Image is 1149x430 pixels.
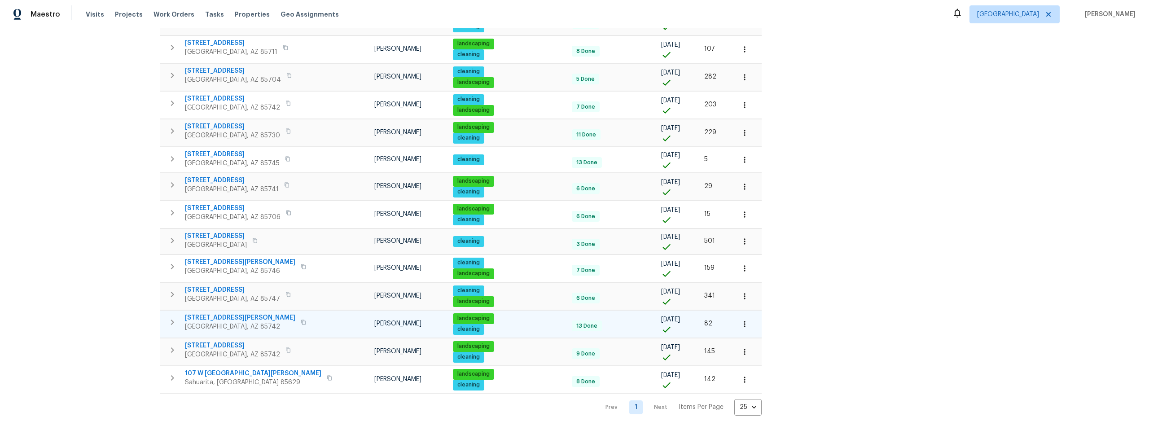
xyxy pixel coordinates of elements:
span: landscaping [454,315,493,322]
span: [PERSON_NAME] [374,156,421,162]
span: Maestro [31,10,60,19]
span: [PERSON_NAME] [374,46,421,52]
span: landscaping [454,298,493,305]
span: 5 [704,156,708,162]
span: [PERSON_NAME] [374,320,421,327]
span: 82 [704,320,712,327]
span: [PERSON_NAME] [374,129,421,136]
div: 25 [734,395,762,419]
span: [STREET_ADDRESS] [185,122,280,131]
span: [PERSON_NAME] [374,183,421,189]
span: [DATE] [661,234,680,240]
span: 203 [704,101,716,108]
span: 9 Done [573,350,599,358]
span: landscaping [454,40,493,48]
span: [STREET_ADDRESS] [185,94,280,103]
span: [STREET_ADDRESS] [185,341,280,350]
span: [STREET_ADDRESS] [185,204,281,213]
span: 3 Done [573,241,599,248]
span: landscaping [454,123,493,131]
span: [STREET_ADDRESS][PERSON_NAME] [185,313,295,322]
span: Tasks [205,11,224,18]
a: Goto page 1 [629,400,643,414]
span: 6 Done [573,185,599,193]
span: [DATE] [661,316,680,323]
span: [STREET_ADDRESS] [185,39,277,48]
span: [PERSON_NAME] [374,101,421,108]
span: Geo Assignments [281,10,339,19]
span: landscaping [454,106,493,114]
span: [PERSON_NAME] [1081,10,1136,19]
span: cleaning [454,216,483,224]
span: [DATE] [661,372,680,378]
span: 341 [704,293,715,299]
span: 7 Done [573,103,599,111]
span: 11 Done [573,131,600,139]
span: 8 Done [573,48,599,55]
span: Projects [115,10,143,19]
span: [GEOGRAPHIC_DATA] [185,241,247,250]
span: [DATE] [661,152,680,158]
span: 15 [704,211,710,217]
span: 6 Done [573,213,599,220]
span: [PERSON_NAME] [374,74,421,80]
span: 7 Done [573,267,599,274]
span: [DATE] [661,344,680,351]
span: cleaning [454,381,483,389]
span: [DATE] [661,42,680,48]
nav: Pagination Navigation [597,399,762,416]
span: cleaning [454,287,483,294]
span: cleaning [454,259,483,267]
span: [DATE] [661,179,680,185]
span: [DATE] [661,289,680,295]
span: [DATE] [661,97,680,104]
p: Items Per Page [679,403,724,412]
span: Visits [86,10,104,19]
span: cleaning [454,96,483,103]
span: [STREET_ADDRESS] [185,176,279,185]
span: 6 Done [573,294,599,302]
span: [PERSON_NAME] [374,293,421,299]
span: cleaning [454,325,483,333]
span: 13 Done [573,159,601,167]
span: Sahuarita, [GEOGRAPHIC_DATA] 85629 [185,378,321,387]
span: cleaning [454,51,483,58]
span: [DATE] [661,207,680,213]
span: 107 [704,46,715,52]
span: [GEOGRAPHIC_DATA], AZ 85704 [185,75,281,84]
span: [GEOGRAPHIC_DATA], AZ 85745 [185,159,280,168]
span: 13 Done [573,322,601,330]
span: 5 Done [573,75,598,83]
span: [STREET_ADDRESS][PERSON_NAME] [185,258,295,267]
span: cleaning [454,134,483,142]
span: Work Orders [153,10,194,19]
span: [STREET_ADDRESS] [185,150,280,159]
span: 142 [704,376,715,382]
span: [GEOGRAPHIC_DATA], AZ 85730 [185,131,280,140]
span: [STREET_ADDRESS] [185,66,281,75]
span: [GEOGRAPHIC_DATA] [977,10,1039,19]
span: landscaping [454,79,493,86]
span: 29 [704,183,712,189]
span: [GEOGRAPHIC_DATA], AZ 85711 [185,48,277,57]
span: cleaning [454,188,483,196]
span: [PERSON_NAME] [374,238,421,244]
span: [STREET_ADDRESS] [185,285,280,294]
span: 145 [704,348,715,355]
span: [PERSON_NAME] [374,265,421,271]
span: [PERSON_NAME] [374,376,421,382]
span: cleaning [454,68,483,75]
span: cleaning [454,156,483,163]
span: 8 Done [573,378,599,386]
span: landscaping [454,270,493,277]
span: [GEOGRAPHIC_DATA], AZ 85742 [185,322,295,331]
span: 282 [704,74,716,80]
span: [PERSON_NAME] [374,348,421,355]
span: landscaping [454,370,493,378]
span: [GEOGRAPHIC_DATA], AZ 85742 [185,103,280,112]
span: [STREET_ADDRESS] [185,232,247,241]
span: [GEOGRAPHIC_DATA], AZ 85741 [185,185,279,194]
span: cleaning [454,237,483,245]
span: [DATE] [661,261,680,267]
span: [GEOGRAPHIC_DATA], AZ 85742 [185,350,280,359]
